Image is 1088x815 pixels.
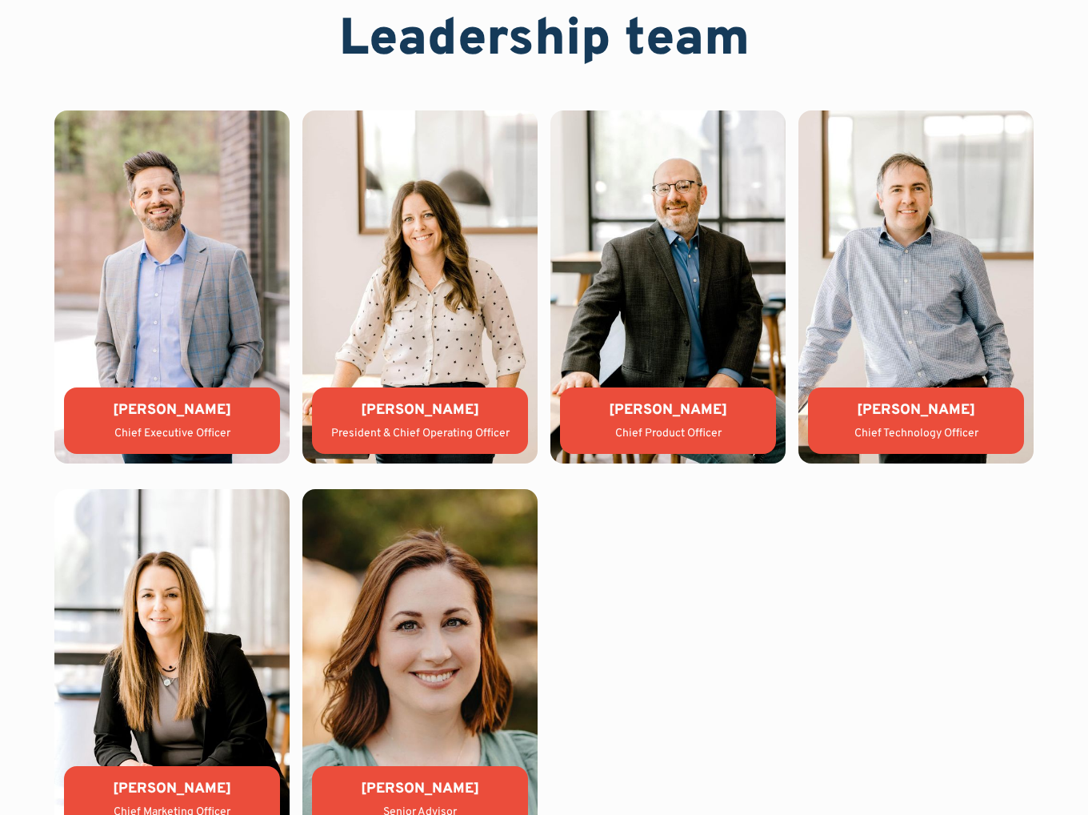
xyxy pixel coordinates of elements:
div: [PERSON_NAME] [325,400,515,420]
div: President & Chief Operating Officer [325,426,515,442]
div: [PERSON_NAME] [77,400,267,420]
img: Tony Compton [798,110,1034,464]
img: Aaron Sheeks [54,110,290,464]
div: [PERSON_NAME] [573,400,763,420]
img: Lauren Donalson [302,110,538,464]
div: Chief Executive Officer [77,426,267,442]
div: [PERSON_NAME] [325,779,515,799]
img: Matthew Groner [550,110,786,464]
div: Chief Technology Officer [821,426,1011,442]
h2: Leadership team [339,10,750,72]
div: [PERSON_NAME] [77,779,267,799]
div: [PERSON_NAME] [821,400,1011,420]
div: Chief Product Officer [573,426,763,442]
